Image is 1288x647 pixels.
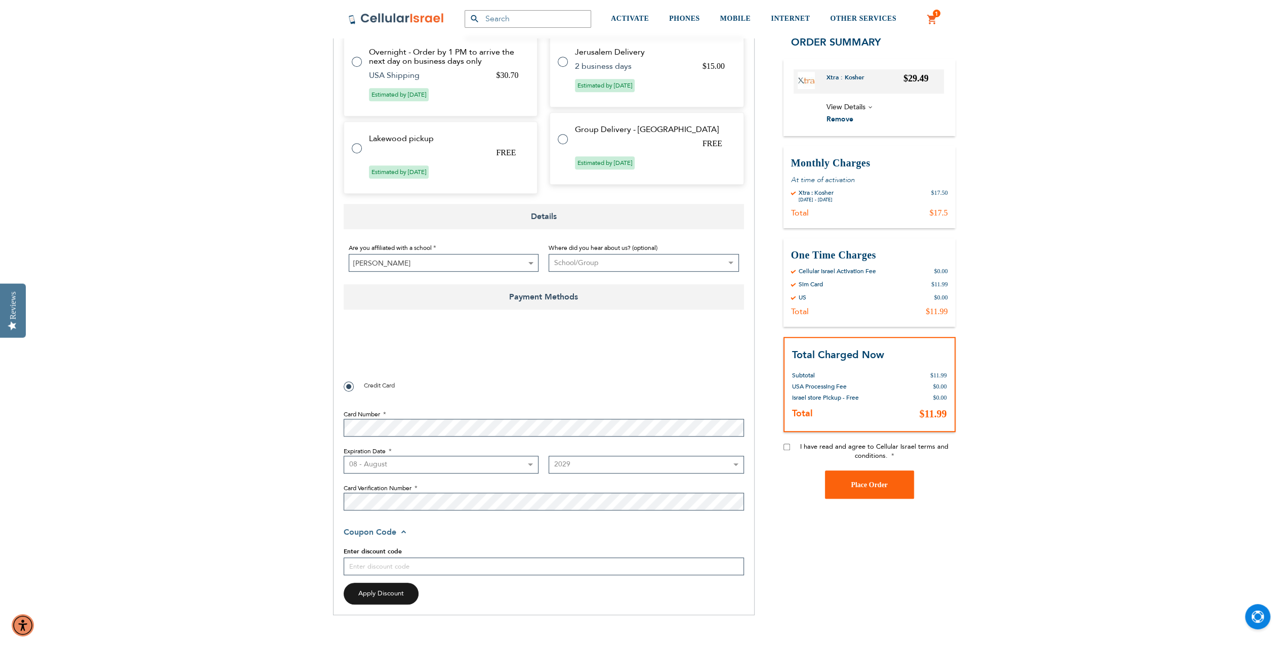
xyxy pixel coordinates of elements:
span: Payment Methods [344,284,744,310]
input: Enter discount code [344,557,744,575]
img: Xtra : Kosher [798,72,815,89]
td: Overnight - Order by 1 PM to arrive the next day on business days only [369,48,525,66]
div: Total [791,307,809,317]
span: Estimated by [DATE] [575,156,635,169]
span: Expiration Date [344,447,386,455]
span: Credit Card [364,381,395,390]
p: At time of activation [791,175,948,185]
span: ACTIVATE [611,15,649,22]
span: $0.00 [933,395,947,402]
h3: Monthly Charges [791,156,948,170]
strong: Total [792,408,813,420]
td: 2 business days [575,62,690,71]
img: Cellular Israel Logo [348,13,444,25]
span: $11.99 [930,372,947,379]
div: $0.00 [934,293,948,301]
div: Total [791,208,809,218]
div: Sim Card [799,280,823,288]
input: Search [465,10,591,28]
span: Order Summary [791,35,881,49]
span: FREE [702,139,722,148]
h3: One Time Charges [791,248,948,262]
span: OTHER SERVICES [830,15,896,22]
a: 1 [927,14,938,26]
div: Accessibility Menu [12,614,34,636]
span: MOBILE [720,15,751,22]
button: Place Order [825,471,914,499]
span: Where did you hear about us? (optional) [549,244,657,252]
span: Kinyan Hatorah [349,254,539,272]
span: View Details [826,102,865,112]
div: [DATE] - [DATE] [799,197,834,203]
div: US [799,293,806,301]
td: Lakewood pickup [369,134,525,143]
div: $11.99 [931,280,948,288]
span: Card Number [344,410,380,418]
div: $17.50 [931,189,948,203]
span: Remove [826,115,853,124]
span: Enter discount code [344,547,402,555]
td: Group Delivery - [GEOGRAPHIC_DATA] [575,125,731,134]
span: Estimated by [DATE] [369,88,429,101]
span: Estimated by [DATE] [369,165,429,179]
span: 1 [935,10,938,18]
div: Xtra : Kosher [799,189,834,197]
div: Cellular Israel Activation Fee [799,267,876,275]
span: Apply Discount [358,589,404,598]
span: Details [344,204,744,229]
div: Reviews [9,291,18,319]
span: USA Processing Fee [792,383,847,391]
span: Israel store Pickup - Free [792,394,859,402]
span: Estimated by [DATE] [575,79,635,92]
span: Are you affiliated with a school [349,244,432,252]
span: $30.70 [496,71,518,79]
span: FREE [496,148,516,157]
iframe: reCAPTCHA [344,332,497,372]
span: Card Verification Number [344,484,411,492]
span: $0.00 [933,383,947,391]
a: Xtra : Kosher [826,73,872,90]
strong: Total Charged Now [792,348,884,362]
span: Coupon Code [344,527,396,538]
span: $29.49 [903,73,929,83]
td: USA Shipping [369,71,484,80]
span: Kinyan Hatorah [349,254,538,272]
th: Subtotal [792,363,871,381]
span: PHONES [669,15,700,22]
span: $15.00 [702,62,725,70]
div: $0.00 [934,267,948,275]
button: Apply Discount [344,583,419,605]
div: $11.99 [926,307,947,317]
span: Place Order [851,481,888,489]
span: INTERNET [771,15,810,22]
span: I have read and agree to Cellular Israel terms and conditions. [800,443,948,461]
span: $11.99 [920,409,947,420]
div: $17.5 [930,208,948,218]
td: Jerusalem Delivery [575,48,731,57]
